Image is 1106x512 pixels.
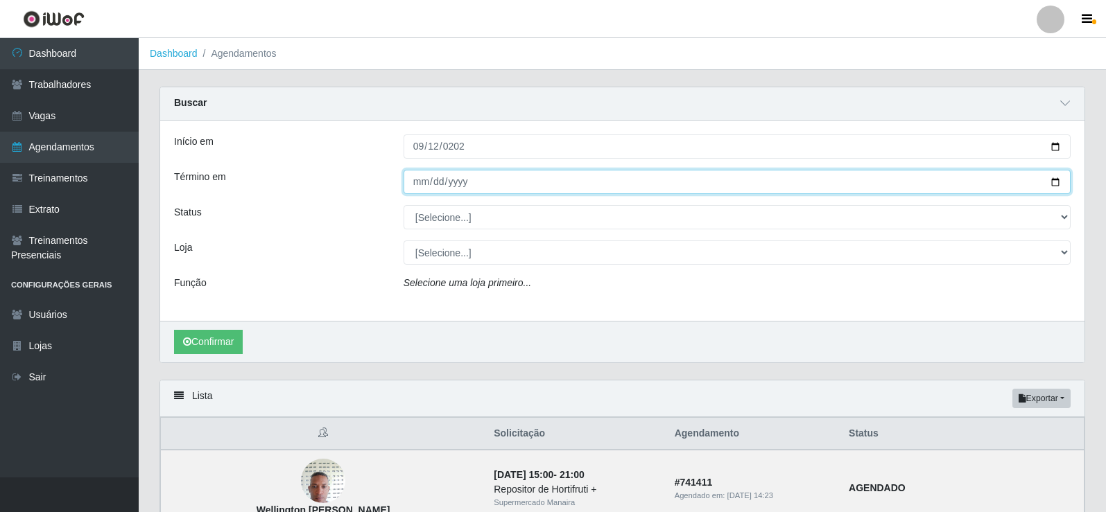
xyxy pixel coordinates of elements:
time: [DATE] 14:23 [727,491,773,500]
time: [DATE] 15:00 [494,469,553,480]
li: Agendamentos [198,46,277,61]
div: Supermercado Manaira [494,497,657,509]
input: 00/00/0000 [404,170,1071,194]
div: Repositor de Hortifruti + [494,482,657,497]
button: Exportar [1012,389,1071,408]
strong: Buscar [174,97,207,108]
th: Status [840,418,1084,450]
button: Confirmar [174,330,243,354]
a: Dashboard [150,48,198,59]
label: Loja [174,240,192,255]
div: Agendado em: [675,490,832,502]
strong: # 741411 [675,477,713,488]
label: Função [174,276,207,290]
nav: breadcrumb [139,38,1106,70]
div: Lista [160,380,1085,417]
img: Wellington Cícero Alves Simplício [301,452,345,511]
label: Término em [174,170,226,184]
label: Início em [174,134,214,149]
input: 00/00/0000 [404,134,1071,159]
time: 21:00 [560,469,585,480]
th: Agendamento [666,418,840,450]
img: CoreUI Logo [23,10,85,28]
th: Solicitação [485,418,666,450]
strong: - [494,469,584,480]
label: Status [174,205,202,220]
i: Selecione uma loja primeiro... [404,277,531,288]
strong: AGENDADO [849,482,906,493]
